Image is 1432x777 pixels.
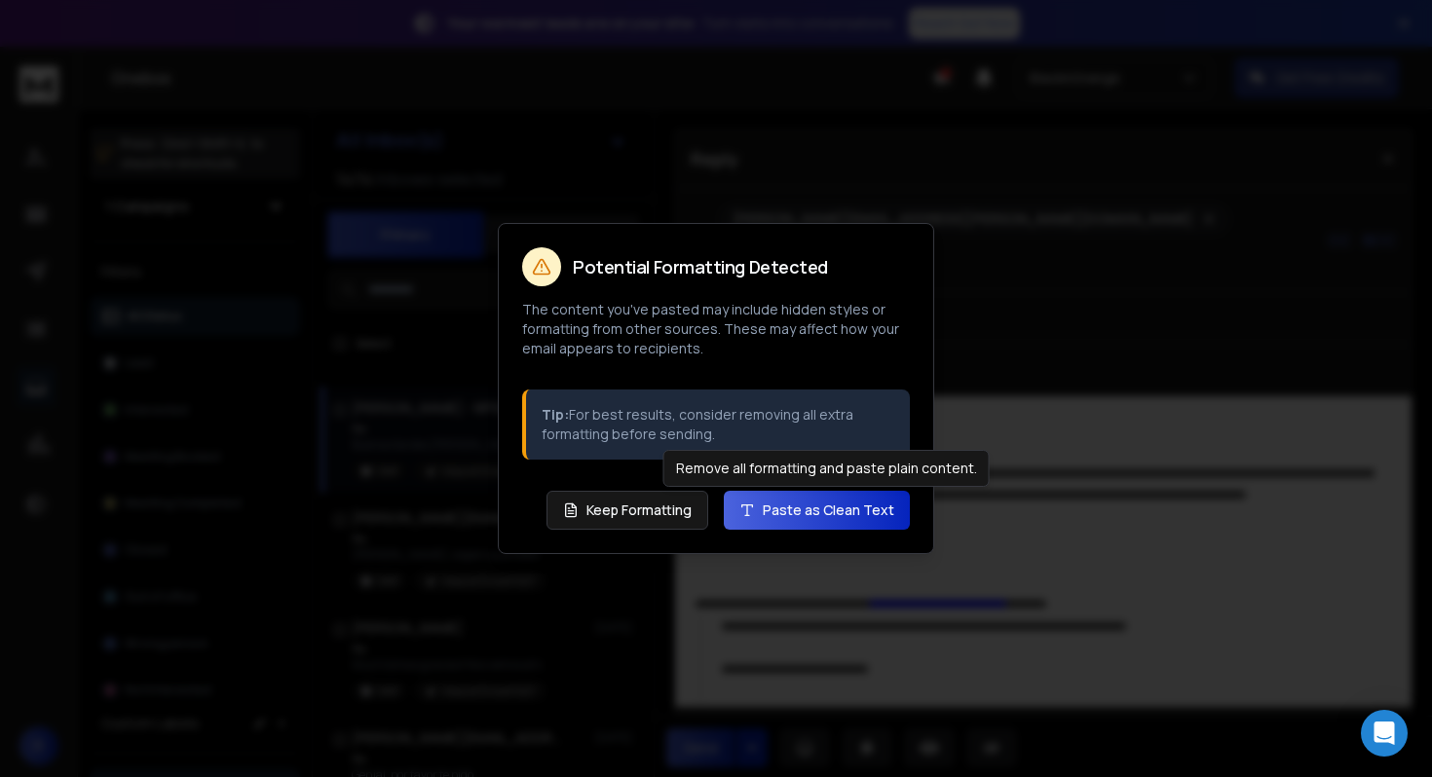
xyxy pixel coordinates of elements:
strong: Tip: [542,405,569,424]
p: The content you've pasted may include hidden styles or formatting from other sources. These may a... [522,300,910,358]
p: For best results, consider removing all extra formatting before sending. [542,405,894,444]
div: Remove all formatting and paste plain content. [663,450,990,487]
h2: Potential Formatting Detected [573,258,828,276]
div: Open Intercom Messenger [1361,710,1408,757]
button: Paste as Clean Text [724,491,910,530]
button: Keep Formatting [546,491,708,530]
